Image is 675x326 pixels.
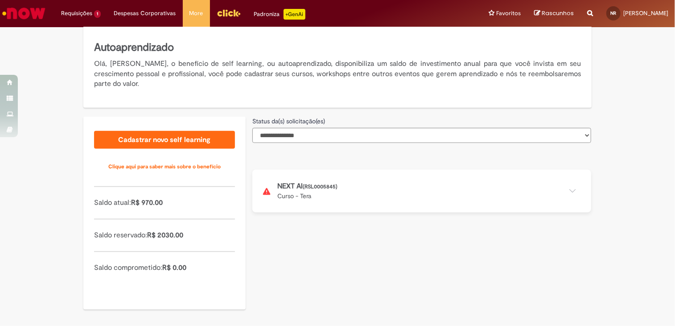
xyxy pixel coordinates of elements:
[61,9,92,18] span: Requisições
[623,9,668,17] span: [PERSON_NAME]
[147,231,183,240] span: R$ 2030.00
[1,4,47,22] img: ServiceNow
[189,9,203,18] span: More
[94,158,235,175] a: Clique aqui para saber mais sobre o benefício
[496,9,521,18] span: Favoritos
[94,198,235,208] p: Saldo atual:
[611,10,617,16] span: NR
[252,117,325,126] label: Status da(s) solicitação(es)
[94,59,581,90] p: Olá, [PERSON_NAME], o benefício de self learning, ou autoaprendizado, disponibiliza um saldo de i...
[542,9,574,17] span: Rascunhos
[254,9,305,20] div: Padroniza
[131,198,163,207] span: R$ 970.00
[94,131,235,149] a: Cadastrar novo self learning
[94,230,235,240] p: Saldo reservado:
[94,40,581,55] h5: Autoaprendizado
[534,9,574,18] a: Rascunhos
[284,9,305,20] p: +GenAi
[94,263,235,273] p: Saldo comprometido:
[162,263,186,272] span: R$ 0.00
[114,9,176,18] span: Despesas Corporativas
[94,10,101,18] span: 1
[217,6,241,20] img: click_logo_yellow_360x200.png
